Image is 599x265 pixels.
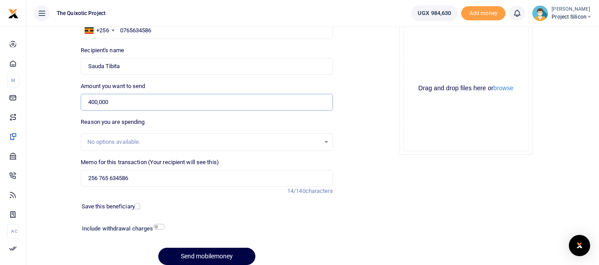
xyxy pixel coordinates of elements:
[411,5,458,21] a: UGX 984,630
[305,188,333,194] span: characters
[81,23,117,38] div: Uganda: +256
[461,6,505,21] li: Toup your wallet
[81,170,333,187] input: Enter extra information
[493,85,513,91] button: browse
[81,58,333,75] input: MTN & Airtel numbers are validated
[399,22,532,155] div: File Uploader
[569,235,590,256] div: Open Intercom Messenger
[82,225,161,232] h6: Include withdrawal charges
[552,13,592,21] span: Project Silicon
[461,6,505,21] span: Add money
[81,118,145,127] label: Reason you are spending
[407,5,461,21] li: Wallet ballance
[158,248,255,265] button: Send mobilemoney
[81,158,219,167] label: Memo for this transaction (Your recipient will see this)
[552,6,592,13] small: [PERSON_NAME]
[532,5,592,21] a: profile-user [PERSON_NAME] Project Silicon
[81,22,333,39] input: Enter phone number
[7,73,19,88] li: M
[532,5,548,21] img: profile-user
[81,46,124,55] label: Recipient's name
[87,138,320,146] div: No options available.
[82,202,135,211] label: Save this beneficiary
[461,9,505,16] a: Add money
[7,224,19,238] li: Ac
[81,94,333,111] input: UGX
[81,82,145,91] label: Amount you want to send
[8,8,19,19] img: logo-small
[96,26,109,35] div: +256
[418,9,451,18] span: UGX 984,630
[8,10,19,16] a: logo-small logo-large logo-large
[287,188,305,194] span: 14/140
[403,84,529,92] div: Drag and drop files here or
[53,9,109,17] span: The Quixotic Project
